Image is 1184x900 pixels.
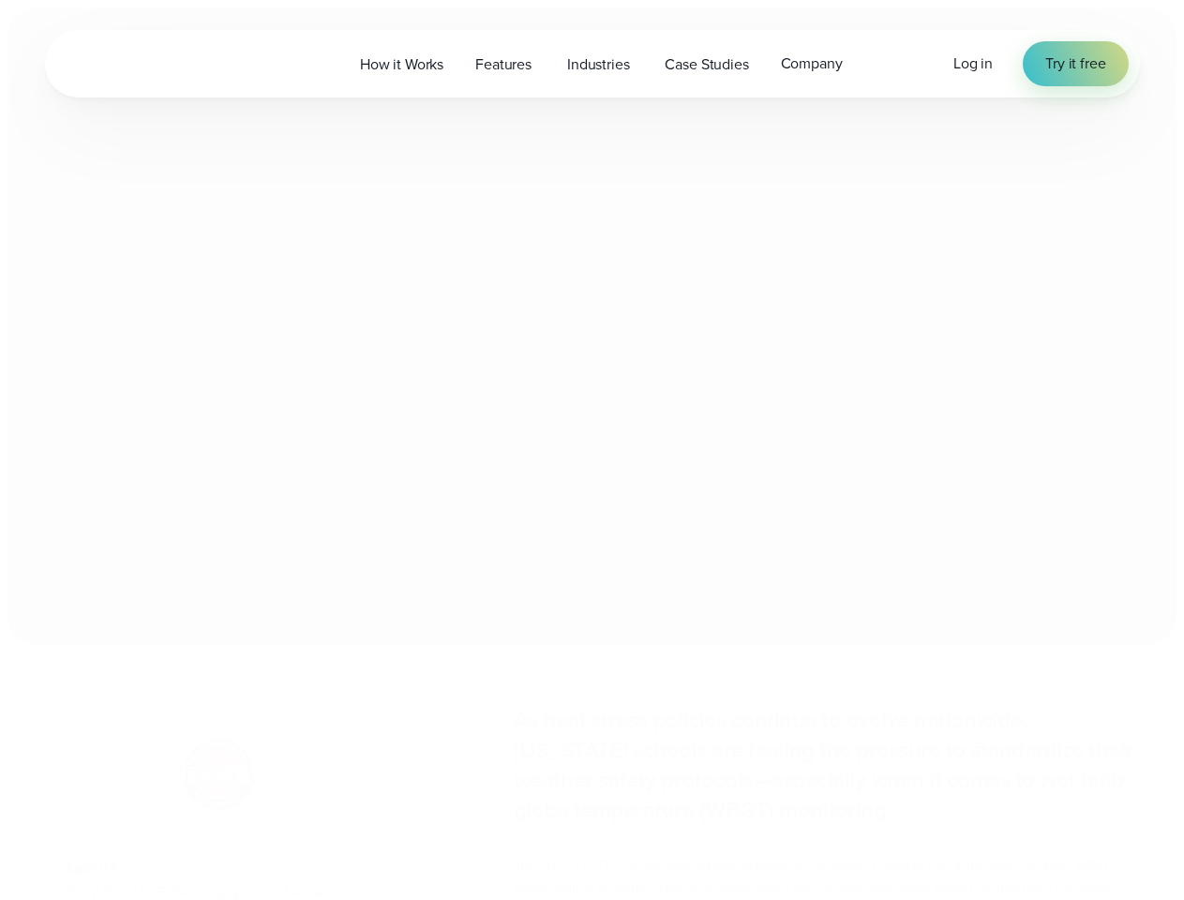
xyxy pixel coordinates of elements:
[1023,41,1128,86] a: Try it free
[649,45,764,83] a: Case Studies
[953,52,993,75] a: Log in
[781,52,843,75] span: Company
[475,53,532,76] span: Features
[567,53,629,76] span: Industries
[665,53,748,76] span: Case Studies
[344,45,459,83] a: How it Works
[1045,52,1105,75] span: Try it free
[953,52,993,74] span: Log in
[360,53,443,76] span: How it Works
